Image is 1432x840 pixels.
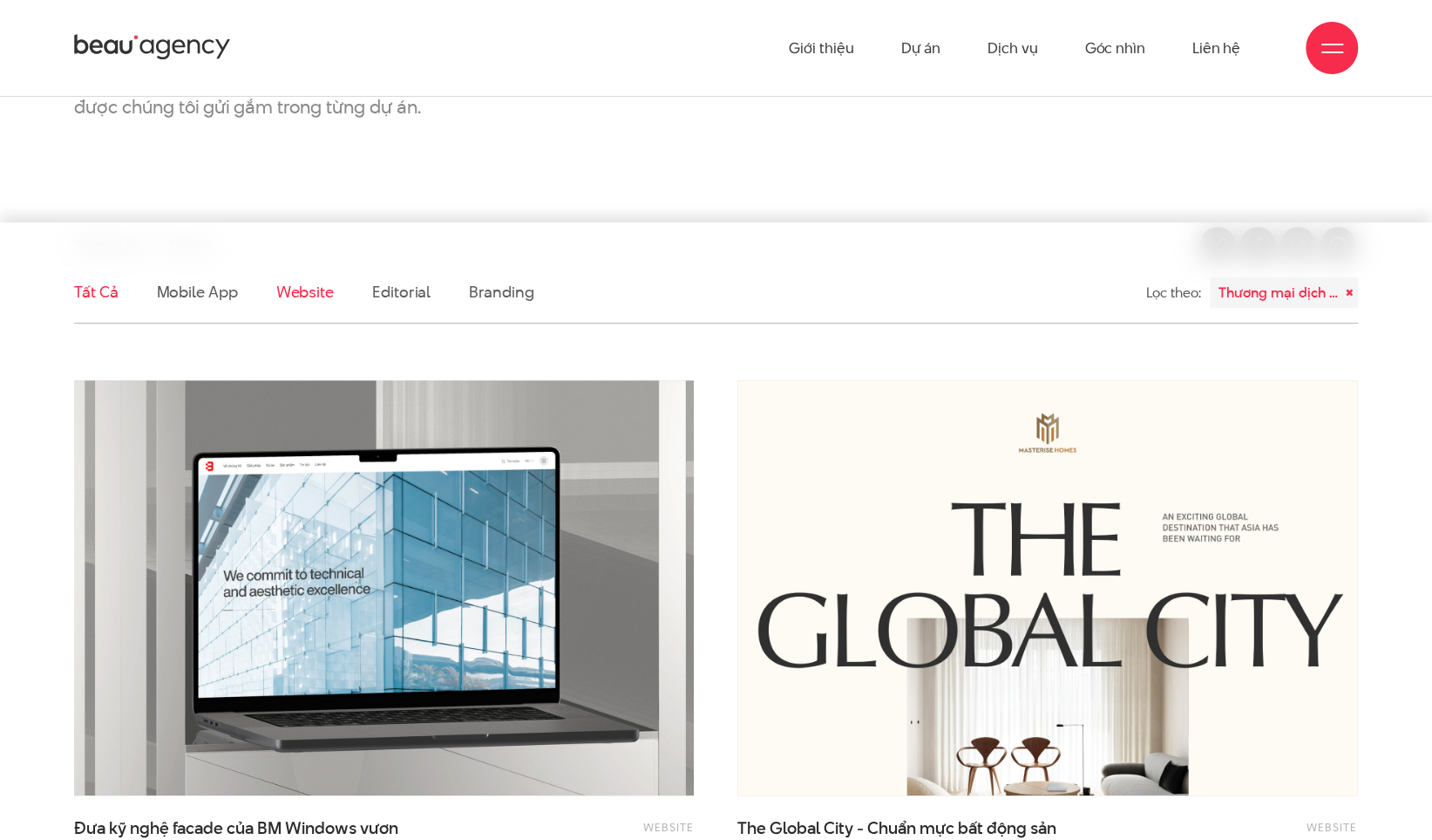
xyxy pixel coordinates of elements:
[1210,277,1358,308] div: Thương mại dịch vụ
[74,281,118,303] a: Tất cả
[372,281,431,303] a: Editorial
[156,281,237,303] a: Mobile app
[469,281,533,303] a: Branding
[74,380,694,796] img: BMWindows
[1306,819,1357,835] a: Website
[643,819,694,835] a: Website
[737,380,1357,796] img: website bất động sản The Global City - Chuẩn mực bất động sản toàn cầu
[276,281,334,303] a: Website
[1146,277,1201,308] div: Lọc theo:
